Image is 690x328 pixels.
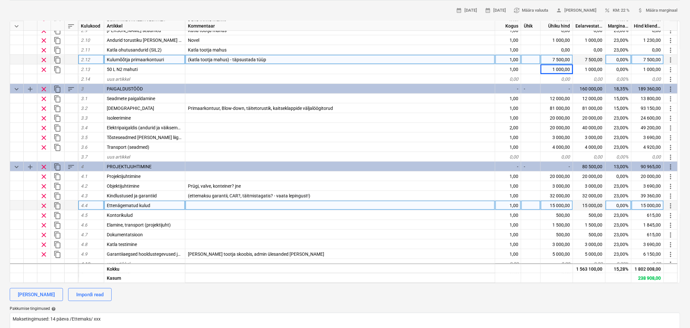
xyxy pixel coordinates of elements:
[81,222,87,228] span: 4.6
[40,95,48,103] span: Eemalda rida
[606,21,632,31] div: Marginaal, %
[667,192,675,200] span: Rohkem toiminguid
[495,45,521,55] div: 1,00
[81,203,87,208] span: 4.4
[40,241,48,249] span: Eemalda rida
[541,103,573,113] div: 81 000,00
[54,124,61,132] span: Dubleeri rida
[632,113,664,123] div: 24 600,00
[81,125,87,130] span: 3.4
[541,21,573,31] div: Ühiku hind
[495,133,521,142] div: 1,00
[495,74,521,84] div: 0,00
[485,7,506,14] span: [DATE]
[107,261,130,266] span: uus artikkel
[107,115,131,121] span: Isoleerimine
[667,114,675,122] span: Rohkem toiminguid
[40,56,48,64] span: Eemalda rida
[606,45,632,55] div: 23,00%
[81,252,87,257] span: 4.9
[606,210,632,220] div: 23,00%
[556,7,562,13] span: person
[514,7,520,13] span: currency_exchange
[495,240,521,249] div: 1,00
[606,240,632,249] div: 23,00%
[667,37,675,44] span: Rohkem toiminguid
[573,142,606,152] div: 4 000,00
[54,202,61,210] span: Dubleeri rida
[495,113,521,123] div: 1,00
[13,163,20,171] span: Ahenda kategooria
[541,84,573,94] div: -
[107,47,162,53] span: Katla ohutusandurid (SIL2)
[68,288,112,301] button: Impordi read
[81,28,87,33] span: 2.9
[573,230,606,240] div: 500,00
[81,261,90,266] span: 4.10
[573,55,606,64] div: 7 500,00
[667,76,675,83] span: Rohkem toiminguid
[541,240,573,249] div: 3 000,00
[635,6,680,16] button: Määra marginaal
[107,183,139,189] span: Objektijuhtimine
[632,210,664,220] div: 615,00
[495,220,521,230] div: 1,00
[605,7,610,13] span: percent
[667,105,675,112] span: Rohkem toiminguid
[10,306,680,311] div: Pakkumise tingimused
[667,56,675,64] span: Rohkem toiminguid
[541,220,573,230] div: 1 500,00
[107,145,149,150] span: Transport (seadmed)
[573,201,606,210] div: 15 000,00
[632,230,664,240] div: 615,00
[107,86,143,91] span: PAIGALDUSTÖÖD
[632,94,664,103] div: 13 800,00
[495,230,521,240] div: 1,00
[54,27,61,35] span: Dubleeri rida
[541,152,573,162] div: 0,00
[667,66,675,74] span: Rohkem toiminguid
[40,221,48,229] span: Eemalda rida
[54,66,61,74] span: Dubleeri rida
[541,210,573,220] div: 500,00
[606,220,632,230] div: 23,00%
[188,38,199,43] span: Novel
[667,182,675,190] span: Rohkem toiminguid
[81,174,87,179] span: 4.1
[541,133,573,142] div: 3 000,00
[40,173,48,181] span: Eemalda rida
[40,27,48,35] span: Eemalda rida
[188,193,310,198] span: (ettemaksu garantii, CAR?, täitmistagatis? - vaata lepingust!)
[40,114,48,122] span: Eemalda rida
[667,260,675,268] span: Rohkem toiminguid
[606,142,632,152] div: 23,00%
[606,263,632,273] div: 15,28%
[81,96,87,101] span: 3.1
[495,123,521,133] div: 2,00
[632,201,664,210] div: 15 000,00
[54,241,61,249] span: Dubleeri rida
[81,86,83,91] span: 3
[67,85,75,93] span: Sorteeri read kategooriasiseselt
[632,74,664,84] div: 0,00
[40,144,48,151] span: Eemalda rida
[81,76,90,82] span: 2.14
[667,251,675,258] span: Rohkem toiminguid
[606,249,632,259] div: 23,00%
[667,46,675,54] span: Rohkem toiminguid
[606,84,632,94] div: 18,35%
[107,174,141,179] span: Projektijuhtimine
[107,106,154,111] span: Torutööd
[495,181,521,191] div: 1,00
[606,55,632,64] div: 0,00%
[638,7,678,14] span: Määra marginaal
[632,64,664,74] div: 1 000,00
[107,76,130,82] span: uus artikkel
[632,162,664,171] div: 90 965,00
[573,45,606,55] div: 0,00
[40,46,48,54] span: Eemalda rida
[632,220,664,230] div: 1 845,00
[541,191,573,201] div: 32 000,00
[485,7,491,13] span: calendar_month
[495,64,521,74] div: 1,00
